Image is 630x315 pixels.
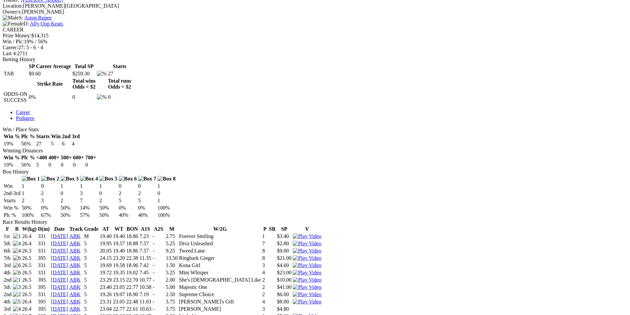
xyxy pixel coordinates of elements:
td: 19.69 [100,262,112,269]
td: 331 [38,240,50,247]
a: ABK [69,262,81,268]
th: D(m) [38,226,50,232]
td: 23.29 [100,277,112,283]
th: 2nd [62,133,71,140]
td: 100% [21,212,40,218]
td: M [84,233,99,240]
td: 26.5 [22,269,37,276]
td: 19% [3,162,20,168]
td: 6th [3,248,12,254]
td: 1 [157,197,176,204]
td: 22.70 [126,277,139,283]
img: Male [3,15,19,21]
td: 5 [84,248,99,254]
a: View replay [293,299,321,304]
td: 2 [21,197,40,204]
td: 7.42 [139,262,152,269]
td: Starts [3,197,21,204]
td: 395 [38,277,50,283]
td: 5 [84,284,99,291]
th: AT [100,226,112,232]
a: View replay [293,255,321,261]
td: 26.5 [22,291,37,298]
img: Box 2 [41,176,59,182]
th: F [3,226,12,232]
td: 19.40 [113,233,125,240]
td: 0 [107,91,131,103]
td: 7.57 [139,240,152,247]
td: 26.3 [22,248,37,254]
td: 0 [138,183,157,189]
td: 18.86 [126,248,139,254]
img: Play Video [293,299,321,305]
td: 2 [118,190,137,197]
th: <400 [36,154,47,161]
div: Betting History [3,57,627,62]
th: Plc % [21,154,35,161]
td: 1 [99,183,118,189]
td: 7.45 [139,269,152,276]
img: 6 [13,262,21,268]
td: 18.86 [126,233,139,240]
a: [DATE] [51,299,68,304]
th: B [13,226,21,232]
a: ABK [69,284,81,290]
td: $259.30 [72,70,96,77]
td: 0 [85,162,97,168]
td: 19.72 [100,269,112,276]
img: % [97,94,106,100]
td: 14% [80,205,99,211]
td: 2 [41,190,60,197]
th: Win % [3,154,20,161]
td: 1 [262,233,268,240]
th: Grade [84,226,99,232]
td: $10.00 [276,277,292,283]
td: 19.95 [100,240,112,247]
img: Play Video [293,233,321,239]
img: Box 4 [80,176,98,182]
td: 5 [84,291,99,298]
td: 5 [36,162,47,168]
th: SR [269,226,276,232]
td: 3 [262,262,268,269]
img: Box 8 [157,176,176,182]
td: 57% [80,212,99,218]
th: A1S [139,226,152,232]
img: 2 [13,292,21,297]
td: 9.25 [165,248,178,254]
td: 2nd [3,277,12,283]
td: 24.15 [100,255,112,261]
td: 7.57 [139,248,152,254]
td: 23.05 [113,284,125,291]
td: 2nd [3,291,12,298]
td: 0 [118,183,137,189]
a: [DATE] [51,292,68,297]
td: 0 [157,190,176,197]
a: ABK [69,270,81,275]
span: Owner/s: [3,9,22,15]
a: Pedigree [16,115,34,121]
td: 50% [60,205,79,211]
img: Box 1 [22,176,40,182]
td: 331 [38,291,50,298]
td: 27 [36,140,50,147]
td: 0 [73,162,84,168]
td: 67% [41,212,60,218]
td: 2 [262,284,268,291]
th: SP Career Average [28,63,71,70]
td: 40% [138,212,157,218]
div: Winning Distances [3,148,627,154]
td: 331 [38,248,50,254]
td: 1 [21,183,40,189]
th: Plc % [21,133,35,140]
td: Plc % [3,212,21,218]
td: 19.02 [126,269,139,276]
span: Prize Money: [3,33,31,38]
td: $21.00 [276,255,292,261]
span: Location: [3,3,23,9]
a: [DATE] [51,233,68,239]
td: Mini Whisper [179,269,261,276]
td: - [152,233,165,240]
th: W/2G [179,226,261,232]
td: 40% [118,212,137,218]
